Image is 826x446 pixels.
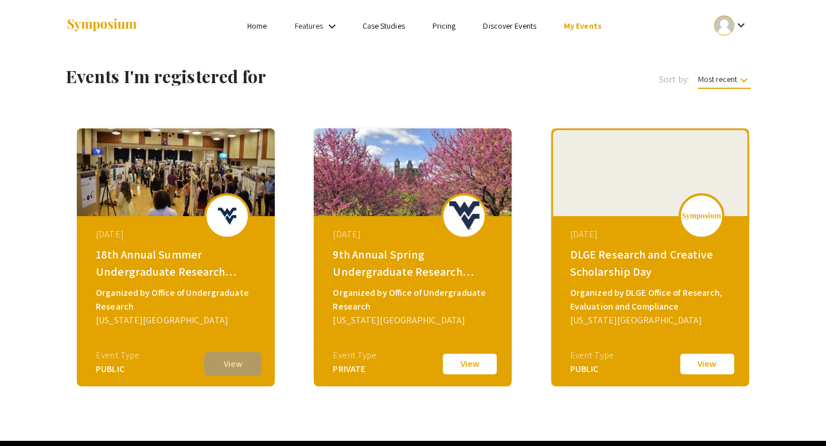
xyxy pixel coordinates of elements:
span: Sort by: [659,73,689,87]
img: 18th-summer-undergraduate-research-symposium_eventLogo_bc9db7_.png [210,206,244,226]
img: Symposium by ForagerOne [66,18,138,33]
div: Event Type [570,349,614,362]
img: logo_v2.png [681,212,722,220]
div: [DATE] [96,228,259,241]
span: Most recent [698,74,751,89]
div: [DATE] [570,228,733,241]
div: 18th Annual Summer Undergraduate Research Symposium! [96,246,259,280]
div: [US_STATE][GEOGRAPHIC_DATA] [96,314,259,327]
iframe: Chat [9,394,49,437]
div: [US_STATE][GEOGRAPHIC_DATA] [333,314,496,327]
mat-icon: Expand account dropdown [734,18,748,32]
div: DLGE Research and Creative Scholarship Day [570,246,733,280]
button: View [679,352,736,376]
div: [DATE] [333,228,496,241]
a: Discover Events [483,21,536,31]
img: 9th-annual-spring-undergraduate-research-symposium_eventLogo_d92aaa_.jpg [447,201,481,230]
button: View [204,352,262,376]
div: Event Type [333,349,376,362]
div: Organized by Office of Undergraduate Research [96,286,259,314]
h1: Events I'm registered for [66,66,463,87]
div: PUBLIC [96,362,139,376]
div: Organized by Office of Undergraduate Research [333,286,496,314]
div: Organized by DLGE Office of Research, Evaluation and Compliance [570,286,733,314]
img: 9th-annual-spring-undergraduate-research-symposium_eventCoverPhoto_a34ee9__thumb.jpg [314,128,512,216]
a: My Events [564,21,602,31]
div: PRIVATE [333,362,376,376]
button: Most recent [689,69,760,89]
div: Event Type [96,349,139,362]
div: PUBLIC [570,362,614,376]
img: 18th-summer-undergraduate-research-symposium_eventCoverPhoto_ac8e52__thumb.jpg [77,128,275,216]
button: Expand account dropdown [702,13,760,38]
a: Home [247,21,267,31]
mat-icon: keyboard_arrow_down [737,73,751,87]
a: Case Studies [363,21,405,31]
div: [US_STATE][GEOGRAPHIC_DATA] [570,314,733,327]
a: Pricing [433,21,456,31]
button: View [441,352,498,376]
a: Features [295,21,324,31]
mat-icon: Expand Features list [325,19,339,33]
div: 9th Annual Spring Undergraduate Research Symposium [333,246,496,280]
